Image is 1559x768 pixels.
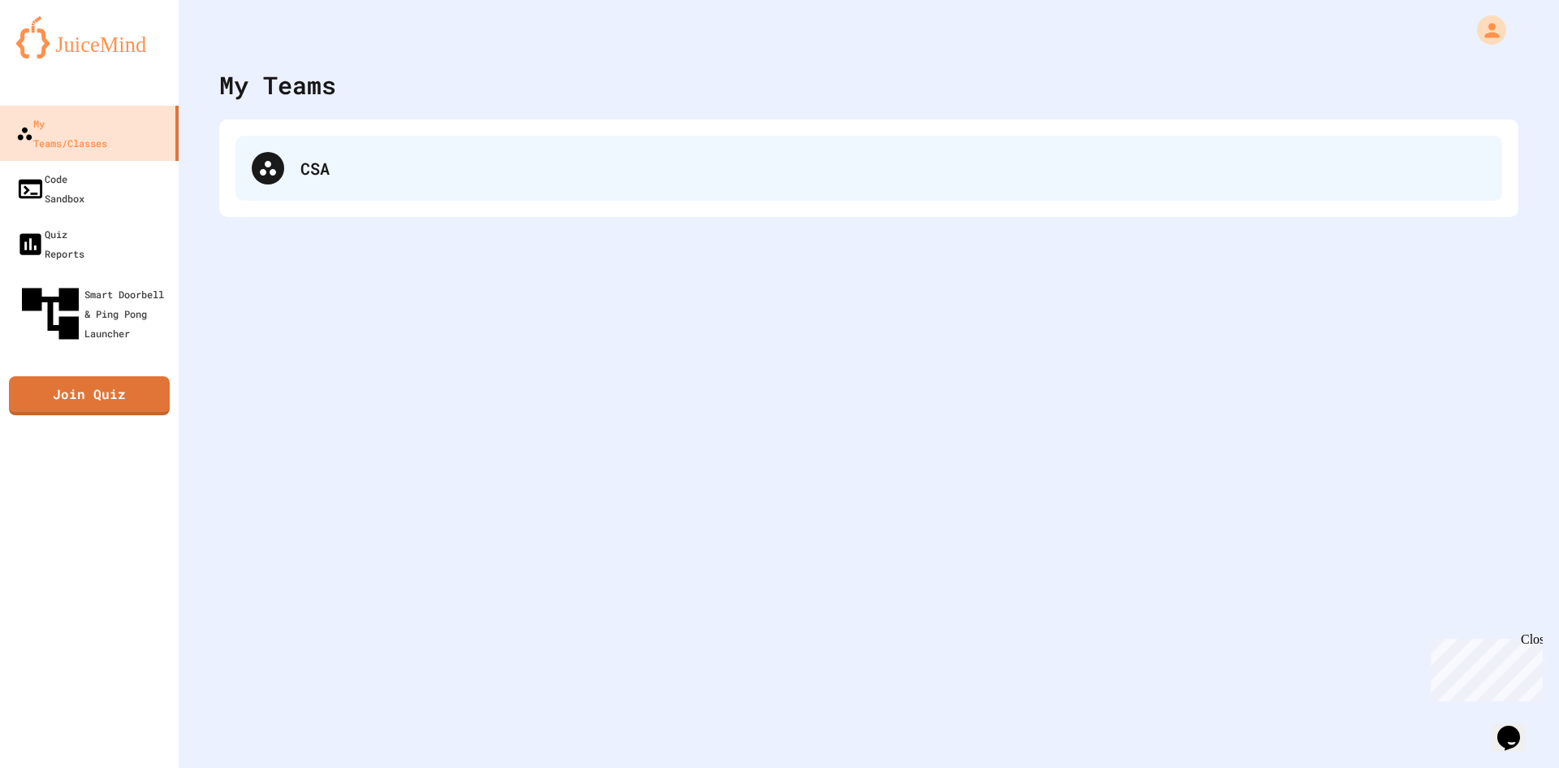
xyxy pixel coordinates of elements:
div: My Account [1460,11,1510,49]
div: Code Sandbox [16,169,84,208]
div: My Teams [219,67,336,103]
iframe: chat widget [1424,632,1543,701]
div: My Teams/Classes [16,114,107,153]
div: Smart Doorbell & Ping Pong Launcher [16,280,172,348]
div: CSA [300,156,1486,180]
img: logo-orange.svg [16,16,162,59]
a: Join Quiz [9,376,170,415]
div: Chat with us now!Close [6,7,112,103]
div: CSA [235,136,1502,201]
div: Quiz Reports [16,224,84,263]
iframe: chat widget [1491,703,1543,752]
